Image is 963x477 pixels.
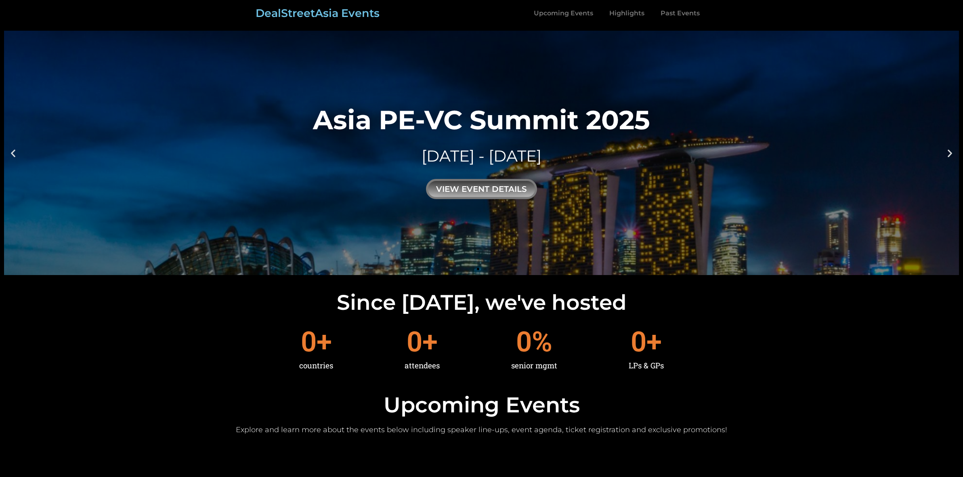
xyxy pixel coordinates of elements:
div: Asia PE-VC Summit 2025 [313,107,650,133]
a: DealStreetAsia Events [256,6,380,20]
a: Past Events [652,4,708,23]
div: Previous slide [8,148,18,158]
a: Highlights [601,4,652,23]
div: countries [299,356,333,375]
span: % [532,328,557,356]
h2: Upcoming Events [4,394,959,416]
span: + [646,328,664,356]
h2: Explore and learn more about the events below including speaker line-ups, event agenda, ticket re... [4,425,959,435]
span: Go to slide 1 [477,268,479,270]
h2: Since [DATE], we've hosted [4,292,959,313]
div: attendees [405,356,440,375]
span: Go to slide 2 [484,268,487,270]
span: 0 [407,328,422,356]
a: Asia PE-VC Summit 2025[DATE] - [DATE]view event details [4,31,959,275]
a: Upcoming Events [526,4,601,23]
span: 0 [631,328,646,356]
div: LPs & GPs [629,356,664,375]
div: [DATE] - [DATE] [313,145,650,167]
span: + [317,328,334,356]
span: + [422,328,440,356]
span: 0 [516,328,532,356]
div: senior mgmt [511,356,557,375]
span: 0 [301,328,317,356]
div: view event details [426,179,537,199]
div: Next slide [945,148,955,158]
